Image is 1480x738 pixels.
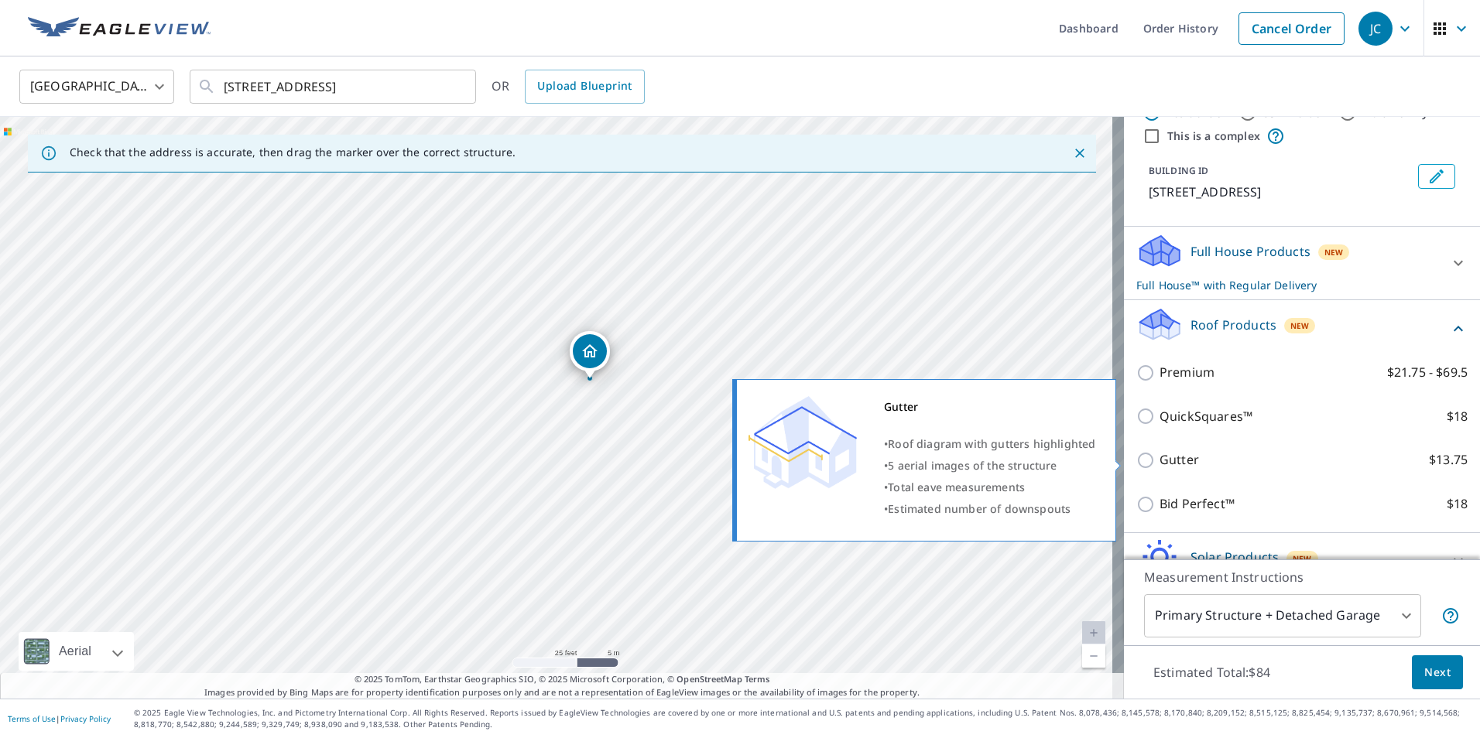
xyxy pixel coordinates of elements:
[1191,316,1276,334] p: Roof Products
[492,70,645,104] div: OR
[537,77,632,96] span: Upload Blueprint
[888,458,1057,473] span: 5 aerial images of the structure
[1429,450,1468,470] p: $13.75
[28,17,211,40] img: EV Logo
[1418,164,1455,189] button: Edit building 1
[1136,277,1440,293] p: Full House™ with Regular Delivery
[8,714,111,723] p: |
[1141,655,1283,689] p: Estimated Total: $84
[134,707,1472,730] p: © 2025 Eagle View Technologies, Inc. and Pictometry International Corp. All Rights Reserved. Repo...
[1070,143,1090,163] button: Close
[745,673,770,685] a: Terms
[1136,233,1468,293] div: Full House ProductsNewFull House™ with Regular Delivery
[60,713,111,724] a: Privacy Policy
[1082,644,1105,668] a: Current Level 20, Zoom Out
[19,65,174,108] div: [GEOGRAPHIC_DATA]
[224,65,444,108] input: Search by address or latitude-longitude
[1160,407,1252,426] p: QuickSquares™
[1149,183,1412,201] p: [STREET_ADDRESS]
[749,396,857,489] img: Premium
[1387,363,1468,382] p: $21.75 - $69.5
[1144,568,1460,586] p: Measurement Instructions
[1191,242,1310,261] p: Full House Products
[884,396,1096,418] div: Gutter
[884,455,1096,477] div: •
[1160,363,1214,382] p: Premium
[1293,552,1312,565] span: New
[1441,606,1460,625] span: Your report will include the primary structure and a detached garage if one exists.
[1167,128,1260,144] label: This is a complex
[70,145,516,159] p: Check that the address is accurate, then drag the marker over the correct structure.
[8,713,56,724] a: Terms of Use
[1412,655,1463,690] button: Next
[19,632,134,671] div: Aerial
[54,632,96,671] div: Aerial
[1358,12,1393,46] div: JC
[884,477,1096,498] div: •
[1136,539,1468,583] div: Solar ProductsNew
[1424,663,1451,682] span: Next
[1191,548,1279,566] p: Solar Products
[1160,494,1235,514] p: Bid Perfect™
[1082,621,1105,644] a: Current Level 20, Zoom In Disabled
[888,501,1071,516] span: Estimated number of downspouts
[525,70,644,104] a: Upload Blueprint
[1160,450,1199,470] p: Gutter
[677,673,742,685] a: OpenStreetMap
[1149,164,1208,177] p: BUILDING ID
[1447,494,1468,514] p: $18
[1324,246,1344,258] span: New
[888,436,1095,451] span: Roof diagram with gutters highlighted
[884,498,1096,520] div: •
[888,480,1025,494] span: Total eave measurements
[1136,306,1468,350] div: Roof ProductsNew
[1144,594,1421,637] div: Primary Structure + Detached Garage
[1447,407,1468,426] p: $18
[1290,319,1310,332] span: New
[570,331,610,379] div: Dropped pin, building 1, Residential property, 202 21 AVE NE CALGARY AB T2E1S4
[884,433,1096,455] div: •
[355,673,770,686] span: © 2025 TomTom, Earthstar Geographics SIO, © 2025 Microsoft Corporation, ©
[1238,12,1345,45] a: Cancel Order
